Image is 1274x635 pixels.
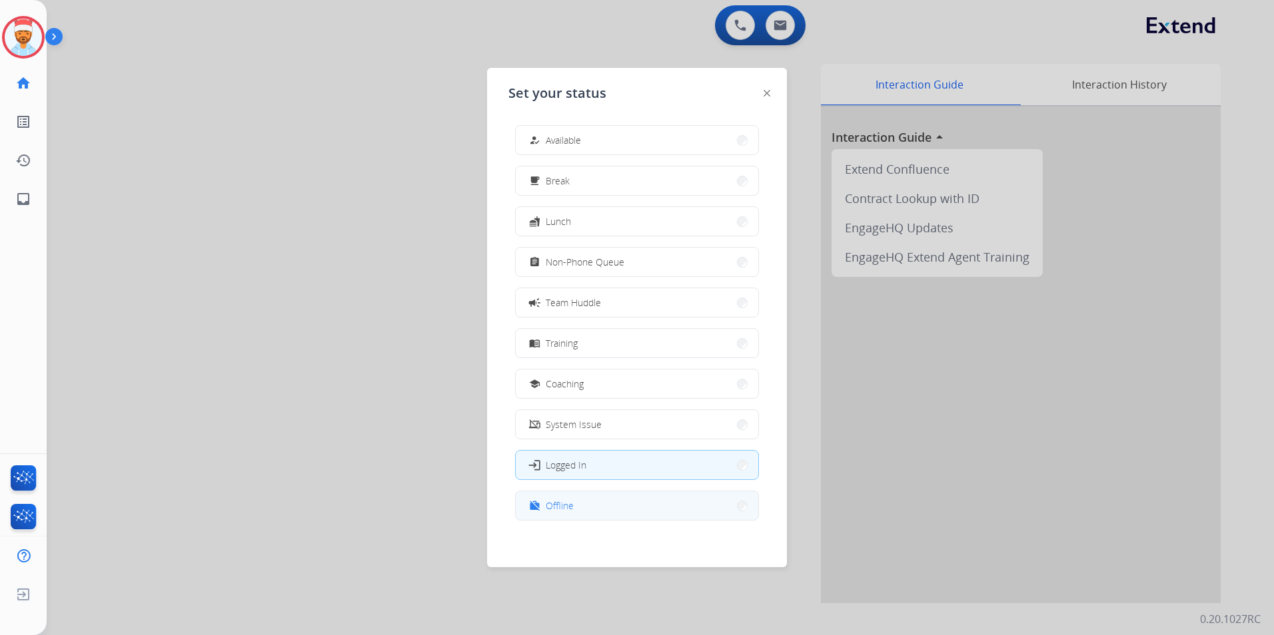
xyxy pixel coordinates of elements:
[546,133,581,147] span: Available
[529,419,540,430] mat-icon: phonelink_off
[546,296,601,310] span: Team Huddle
[15,114,31,130] mat-icon: list_alt
[764,90,770,97] img: close-button
[516,166,758,195] button: Break
[546,255,624,269] span: Non-Phone Queue
[528,458,541,471] mat-icon: login
[546,458,586,472] span: Logged In
[529,256,540,268] mat-icon: assignment
[546,214,571,228] span: Lunch
[546,417,602,431] span: System Issue
[546,377,584,391] span: Coaching
[15,191,31,207] mat-icon: inbox
[1200,611,1261,627] p: 0.20.1027RC
[15,75,31,91] mat-icon: home
[516,288,758,317] button: Team Huddle
[529,175,540,186] mat-icon: free_breakfast
[529,134,540,146] mat-icon: how_to_reg
[529,500,540,511] mat-icon: work_off
[529,378,540,389] mat-icon: school
[516,329,758,357] button: Training
[546,336,578,350] span: Training
[516,126,758,154] button: Available
[546,174,570,188] span: Break
[508,84,606,103] span: Set your status
[529,337,540,349] mat-icon: menu_book
[15,152,31,168] mat-icon: history
[516,248,758,276] button: Non-Phone Queue
[528,296,541,309] mat-icon: campaign
[516,410,758,439] button: System Issue
[516,207,758,236] button: Lunch
[529,216,540,227] mat-icon: fastfood
[516,451,758,479] button: Logged In
[546,499,574,513] span: Offline
[5,19,42,56] img: avatar
[516,491,758,520] button: Offline
[516,369,758,398] button: Coaching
